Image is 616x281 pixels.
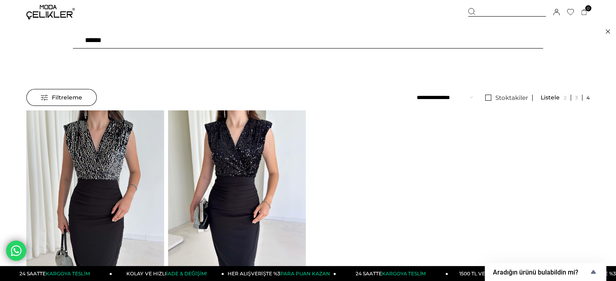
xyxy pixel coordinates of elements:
[336,266,448,281] a: 24 SAATTEKARGOYA TESLİM
[280,270,330,277] span: PARA PUAN KAZAN
[41,89,82,106] span: Filtreleme
[585,5,591,11] span: 0
[493,268,588,276] span: Aradığın ürünü bulabildin mi?
[166,270,207,277] span: İADE & DEĞİŞİM!
[46,270,90,277] span: KARGOYA TESLİM
[0,266,113,281] a: 24 SAATTEKARGOYA TESLİM
[224,266,337,281] a: HER ALIŞVERİŞTE %3PARA PUAN KAZAN
[112,266,224,281] a: KOLAY VE HIZLIİADE & DEĞİŞİM!
[581,9,587,15] a: 0
[382,270,426,277] span: KARGOYA TESLİM
[495,94,528,101] span: Stoktakiler
[26,5,75,19] img: logo
[481,95,533,101] a: Stoktakiler
[448,266,561,281] a: 1500 TL VE ÜZERİÜCRETSİZ KARGO
[493,267,598,277] button: Show survey - Aradığın ürünü bulabildin mi?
